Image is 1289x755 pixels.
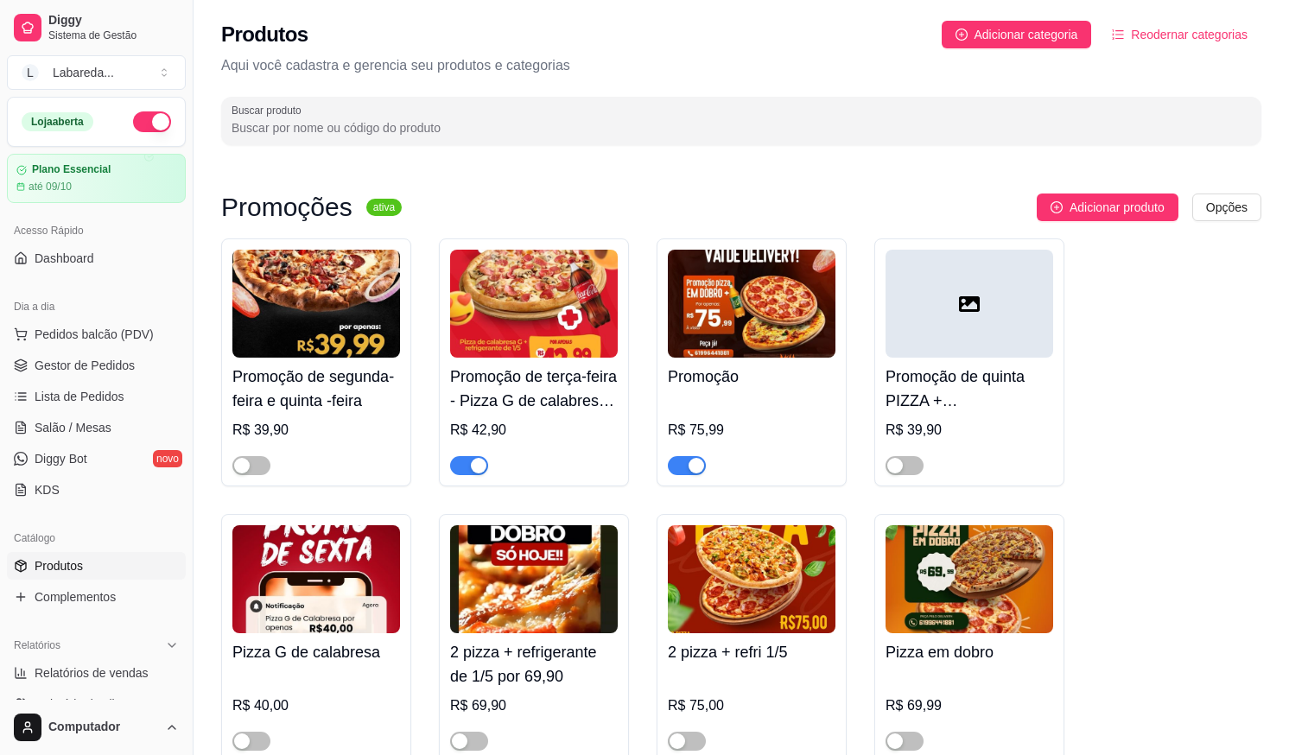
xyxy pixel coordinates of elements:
h3: Promoções [221,197,352,218]
p: Aqui você cadastra e gerencia seu produtos e categorias [221,55,1261,76]
a: Relatório de clientes [7,690,186,718]
a: Dashboard [7,244,186,272]
span: Computador [48,720,158,735]
div: Catálogo [7,524,186,552]
h4: Promoção de terça-feira - Pizza G de calabresa + refrigerante de 1/5 [450,365,618,413]
span: Relatórios [14,638,60,652]
img: product-image [232,525,400,633]
span: Dashboard [35,250,94,267]
a: Salão / Mesas [7,414,186,441]
span: Relatórios de vendas [35,664,149,682]
div: R$ 39,90 [886,420,1053,441]
span: Adicionar categoria [975,25,1078,44]
h4: 2 pizza + refrigerante de 1/5 por 69,90 [450,640,618,688]
div: Acesso Rápido [7,217,186,244]
input: Buscar produto [232,119,1251,136]
div: R$ 75,99 [668,420,835,441]
span: Adicionar produto [1070,198,1165,217]
a: KDS [7,476,186,504]
a: Lista de Pedidos [7,383,186,410]
h4: Pizza G de calabresa [232,640,400,664]
div: R$ 40,00 [232,695,400,716]
div: Loja aberta [22,112,93,131]
div: Dia a dia [7,293,186,320]
div: R$ 69,90 [450,695,618,716]
img: product-image [450,250,618,358]
div: Labareda ... [53,64,114,81]
button: Pedidos balcão (PDV) [7,320,186,348]
img: product-image [232,250,400,358]
h4: 2 pizza + refri 1/5 [668,640,835,664]
span: L [22,64,39,81]
a: Complementos [7,583,186,611]
h4: Promoção de segunda-feira e quinta -feira [232,365,400,413]
label: Buscar produto [232,103,308,117]
button: Select a team [7,55,186,90]
img: product-image [886,525,1053,633]
span: Complementos [35,588,116,606]
span: Lista de Pedidos [35,388,124,405]
button: Adicionar categoria [942,21,1092,48]
button: Opções [1192,194,1261,221]
span: Sistema de Gestão [48,29,179,42]
button: Reodernar categorias [1098,21,1261,48]
span: Reodernar categorias [1131,25,1248,44]
span: Gestor de Pedidos [35,357,135,374]
h4: Promoção [668,365,835,389]
span: plus-circle [1051,201,1063,213]
span: Pedidos balcão (PDV) [35,326,154,343]
span: Opções [1206,198,1248,217]
h2: Produtos [221,21,308,48]
a: Produtos [7,552,186,580]
h4: Promoção de quinta PIZZA + REFRIGERANTE 1/5 [886,365,1053,413]
h4: Pizza em dobro [886,640,1053,664]
a: Gestor de Pedidos [7,352,186,379]
sup: ativa [366,199,402,216]
a: DiggySistema de Gestão [7,7,186,48]
a: Plano Essencialaté 09/10 [7,154,186,203]
img: product-image [450,525,618,633]
span: Relatório de clientes [35,695,144,713]
button: Adicionar produto [1037,194,1178,221]
article: Plano Essencial [32,163,111,176]
div: R$ 39,90 [232,420,400,441]
img: product-image [668,250,835,358]
div: R$ 42,90 [450,420,618,441]
button: Alterar Status [133,111,171,132]
img: product-image [668,525,835,633]
span: Diggy Bot [35,450,87,467]
div: R$ 75,00 [668,695,835,716]
article: até 09/10 [29,180,72,194]
span: plus-circle [956,29,968,41]
span: ordered-list [1112,29,1124,41]
span: KDS [35,481,60,498]
div: R$ 69,99 [886,695,1053,716]
span: Diggy [48,13,179,29]
a: Diggy Botnovo [7,445,186,473]
span: Produtos [35,557,83,574]
span: Salão / Mesas [35,419,111,436]
button: Computador [7,707,186,748]
a: Relatórios de vendas [7,659,186,687]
